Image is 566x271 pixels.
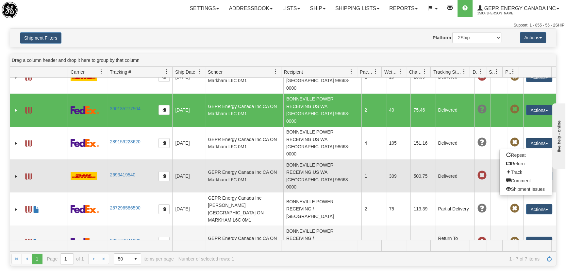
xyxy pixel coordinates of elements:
[33,203,40,214] a: Commercial Invoice
[161,66,172,77] a: Tracking # filter column settings
[25,236,32,247] a: Label
[435,159,474,192] td: Delivered
[71,69,85,75] span: Carrier
[500,176,552,185] a: Comment
[510,105,519,114] span: Pickup Not Assigned
[370,66,381,77] a: Packages filter column settings
[10,54,556,67] div: grid grouping header
[360,69,374,75] span: Packages
[208,69,223,75] span: Sender
[477,10,526,17] span: 2500 / [PERSON_NAME]
[361,94,386,127] td: 2
[510,138,519,147] span: Pickup Not Assigned
[118,256,126,262] span: 50
[205,159,283,192] td: GEPR Energy Canada Inc CA ON Markham L6C 0M1
[205,226,283,259] td: GEPR Energy Canada Inc CA ON Markham L6C 0M1
[25,104,32,115] a: Label
[13,74,19,81] a: Expand
[110,106,140,111] a: 390135277504
[435,226,474,259] td: Return To Shipper
[110,69,131,75] span: Tracking #
[477,105,486,114] span: Unknown
[551,102,565,169] iframe: chat widget
[13,206,19,213] a: Expand
[96,66,107,77] a: Carrier filter column settings
[158,204,170,214] button: Copy to clipboard
[477,237,486,246] span: Return To Shipper
[194,66,205,77] a: Ship Date filter column settings
[477,138,486,147] span: Unknown
[386,94,410,127] td: 40
[526,105,552,115] button: Actions
[510,204,519,213] span: Pickup Not Assigned
[433,34,451,41] label: Platform
[71,139,99,147] img: 2 - FedEx Express®
[114,253,141,264] span: Page sizes drop down
[500,151,552,159] a: Repeat
[71,172,97,180] img: 7 - DHL_Worldwide
[239,256,540,262] span: 1 - 7 of 7 items
[158,138,170,148] button: Copy to clipboard
[395,66,406,77] a: Weight filter column settings
[361,192,386,226] td: 2
[386,127,410,160] td: 105
[205,127,283,160] td: GEPR Energy Canada Inc CA ON Markham L6C 0M1
[361,159,386,192] td: 1
[110,172,135,177] a: 2693419540
[305,0,330,17] a: Ship
[71,106,99,114] img: 2 - FedEx Express®
[277,0,305,17] a: Lists
[410,226,435,259] td: 113.39
[71,205,99,213] img: 2 - FedEx
[386,226,410,259] td: 75
[5,6,60,10] div: live help - online
[283,226,362,259] td: BONNEVILLE POWER RECEIVING / [GEOGRAPHIC_DATA] 98663-0000
[477,72,486,81] span: Late
[330,0,384,17] a: Shipping lists
[60,254,74,264] input: Page 1
[283,159,362,192] td: BONNEVILLE POWER RECEIVING US WA [GEOGRAPHIC_DATA] 98663-0000
[283,127,362,160] td: BONNEVILLE POWER RECEIVING US WA [GEOGRAPHIC_DATA] 98663-0000
[20,32,61,44] button: Shipment Filters
[283,94,362,127] td: BONNEVILLE POWER RECEIVING US WA [GEOGRAPHIC_DATA] 98663-0000
[2,2,18,18] img: logo2500.jpg
[508,66,519,77] a: Pickup Status filter column settings
[384,0,423,17] a: Reports
[409,69,423,75] span: Charge
[458,66,470,77] a: Tracking Status filter column settings
[25,137,32,148] a: Label
[491,66,502,77] a: Shipment Issues filter column settings
[489,69,494,75] span: Shipment Issues
[270,66,281,77] a: Sender filter column settings
[224,0,277,17] a: Addressbook
[386,192,410,226] td: 75
[13,107,19,114] a: Expand
[544,254,555,264] a: Refresh
[172,226,205,259] td: [DATE]
[384,69,398,75] span: Weight
[25,171,32,181] a: Label
[500,185,552,193] a: Shipment Issues
[47,253,84,264] span: Page of 1
[505,69,511,75] span: Pickup Status
[110,139,140,144] a: 289159223620
[419,66,430,77] a: Charge filter column settings
[283,192,362,226] td: BONNEVILLE POWER RECEIVING / [GEOGRAPHIC_DATA]
[172,192,205,226] td: [DATE]
[410,159,435,192] td: 500.75
[130,254,141,264] span: select
[386,159,410,192] td: 309
[32,254,42,264] span: Page 1
[477,171,486,180] span: Late
[13,239,19,245] a: Expand
[172,159,205,192] td: [DATE]
[185,0,224,17] a: Settings
[526,204,552,214] button: Actions
[33,236,40,247] a: Commercial Invoice
[284,69,303,75] span: Recipient
[526,138,552,148] button: Actions
[435,127,474,160] td: Delivered
[175,69,195,75] span: Ship Date
[110,238,140,243] a: 286574841980
[526,237,552,247] button: Actions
